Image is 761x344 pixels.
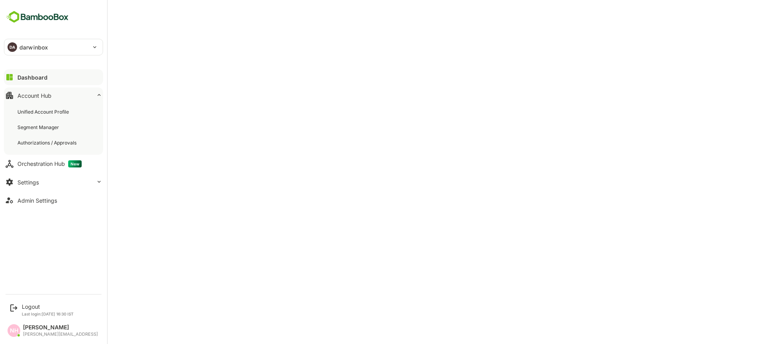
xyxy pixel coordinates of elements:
span: New [68,160,82,167]
div: Orchestration Hub [17,160,82,167]
div: Unified Account Profile [17,108,71,115]
div: Dashboard [17,74,48,81]
div: Logout [22,303,74,310]
p: Last login: [DATE] 16:30 IST [22,312,74,316]
button: Orchestration HubNew [4,156,103,172]
button: Dashboard [4,69,103,85]
div: NH [8,324,20,337]
div: Authorizations / Approvals [17,139,78,146]
div: DAdarwinbox [4,39,103,55]
div: Settings [17,179,39,186]
button: Account Hub [4,87,103,103]
div: [PERSON_NAME][EMAIL_ADDRESS] [23,332,98,337]
p: darwinbox [19,43,48,51]
button: Settings [4,174,103,190]
div: Segment Manager [17,124,61,131]
div: DA [8,42,17,52]
button: Admin Settings [4,192,103,208]
div: Admin Settings [17,197,57,204]
div: Account Hub [17,92,52,99]
div: [PERSON_NAME] [23,324,98,331]
img: BambooboxFullLogoMark.5f36c76dfaba33ec1ec1367b70bb1252.svg [4,10,71,25]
